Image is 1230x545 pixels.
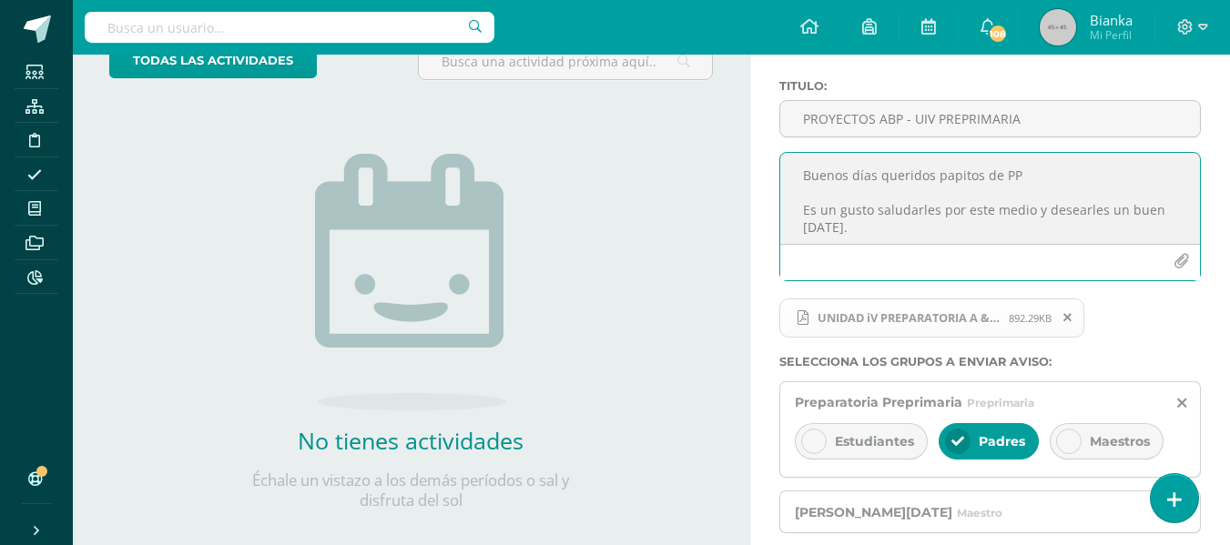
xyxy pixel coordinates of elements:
[795,394,962,410] span: Preparatoria Preprimaria
[779,298,1084,338] span: UNIDAD iV PREPARATORIA A & B (1).pdf
[808,310,1009,325] span: UNIDAD iV PREPARATORIA A & B (1).pdf
[988,24,1008,44] span: 108
[780,153,1200,244] textarea: Buenos días queridos papitos de PP Es un gusto saludarles por este medio y desearles un buen [DAT...
[1090,11,1133,29] span: Bianka
[109,43,317,78] a: todas las Actividades
[229,425,593,456] h2: No tienes actividades
[1052,308,1083,328] span: Remover archivo
[1040,9,1076,45] img: 45x45
[835,433,914,449] span: Estudiantes
[780,101,1200,136] input: Titulo
[979,433,1025,449] span: Padres
[1009,311,1052,325] span: 892.29KB
[779,355,1201,368] label: Selecciona los grupos a enviar aviso :
[229,470,593,510] p: Échale un vistazo a los demás períodos o sal y disfruta del sol
[957,506,1002,520] span: Maestro
[779,79,1201,93] label: Titulo :
[967,396,1034,409] span: Preprimaria
[85,12,494,43] input: Busca un usuario...
[419,44,711,79] input: Busca una actividad próxima aquí...
[795,504,952,520] span: [PERSON_NAME][DATE]
[315,154,506,410] img: no_activities.png
[1090,27,1133,43] span: Mi Perfil
[1090,433,1150,449] span: Maestros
